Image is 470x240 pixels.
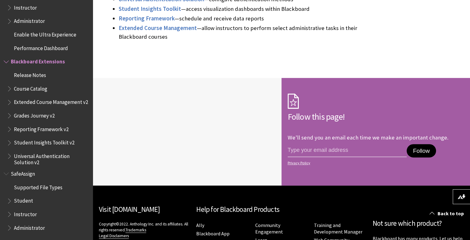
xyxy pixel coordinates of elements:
li: —access visualization dashboards within Blackboard [119,5,372,13]
a: Legal Disclaimers [99,233,129,239]
a: Trademarks [125,227,146,233]
span: Instructor [14,2,37,11]
span: Blackboard Extensions [11,57,65,65]
a: Student Insights Toolkit [119,5,181,13]
a: Visit [DOMAIN_NAME] [99,205,160,214]
span: Administrator [14,223,45,231]
p: We'll send you an email each time we make an important change. [288,134,448,141]
a: Community Engagement [255,222,283,235]
li: —allow instructors to perform select administrative tasks in their Blackboard courses [119,24,372,41]
span: Grades Journey v2 [14,110,55,119]
a: Blackboard App [196,230,230,237]
a: Training and Development Manager [314,222,362,235]
span: Extended Course Management v2 [14,97,88,105]
a: Ally [196,222,204,229]
nav: Book outline for Blackboard SafeAssign [4,169,89,233]
input: email address [288,144,407,157]
a: Reporting Framework [119,15,175,22]
span: Enable the Ultra Experience [14,29,76,38]
span: Reporting Framework v2 [14,124,69,132]
span: Supported File Types [14,182,62,191]
span: Student Insights Toolkit v2 [14,138,74,146]
nav: Book outline for Blackboard Extensions [4,57,89,166]
span: Course Catalog [14,84,47,92]
span: Instructor [14,209,37,217]
span: Universal Authentication Solution v2 [14,151,88,165]
a: Back to top [425,208,470,219]
li: —schedule and receive data reports [119,14,372,23]
span: Performance Dashboard [14,43,68,51]
a: Extended Course Management [119,24,197,32]
span: Administrator [14,16,45,24]
h2: Help for Blackboard Products [196,204,366,215]
h2: Not sure which product? [373,218,464,229]
button: Follow [407,144,436,158]
span: Student Insights Toolkit [119,5,181,12]
img: Subscription Icon [288,93,299,109]
span: SafeAssign [11,169,35,177]
span: Release Notes [14,70,46,78]
span: Student [14,196,33,204]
